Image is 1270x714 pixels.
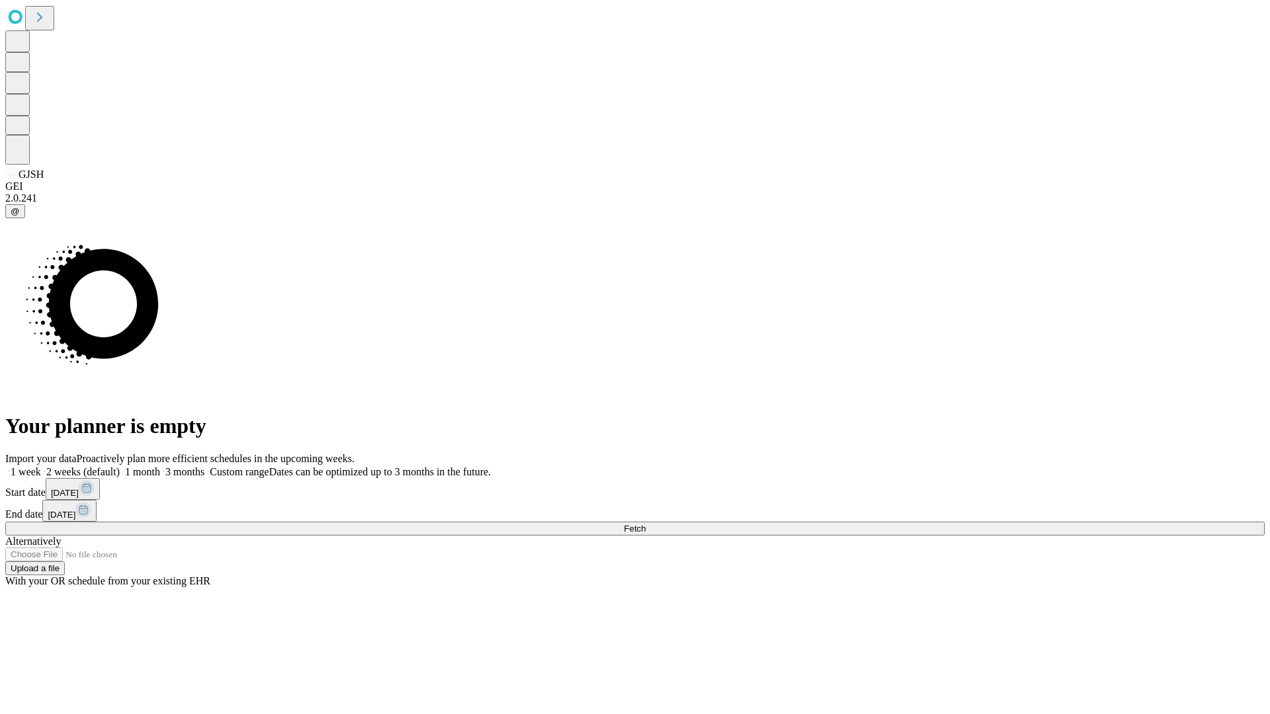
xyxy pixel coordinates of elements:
span: @ [11,206,20,216]
span: With your OR schedule from your existing EHR [5,575,210,586]
span: 1 week [11,466,41,477]
span: 1 month [125,466,160,477]
span: 3 months [165,466,204,477]
div: GEI [5,180,1265,192]
span: Fetch [624,524,646,534]
span: Alternatively [5,535,61,547]
span: 2 weeks (default) [46,466,120,477]
div: End date [5,500,1265,522]
button: [DATE] [42,500,97,522]
button: [DATE] [46,478,100,500]
button: Upload a file [5,561,65,575]
button: Fetch [5,522,1265,535]
h1: Your planner is empty [5,414,1265,438]
span: [DATE] [51,488,79,498]
div: Start date [5,478,1265,500]
div: 2.0.241 [5,192,1265,204]
span: Custom range [210,466,269,477]
span: GJSH [19,169,44,180]
span: [DATE] [48,510,75,520]
span: Import your data [5,453,77,464]
span: Proactively plan more efficient schedules in the upcoming weeks. [77,453,355,464]
button: @ [5,204,25,218]
span: Dates can be optimized up to 3 months in the future. [269,466,491,477]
